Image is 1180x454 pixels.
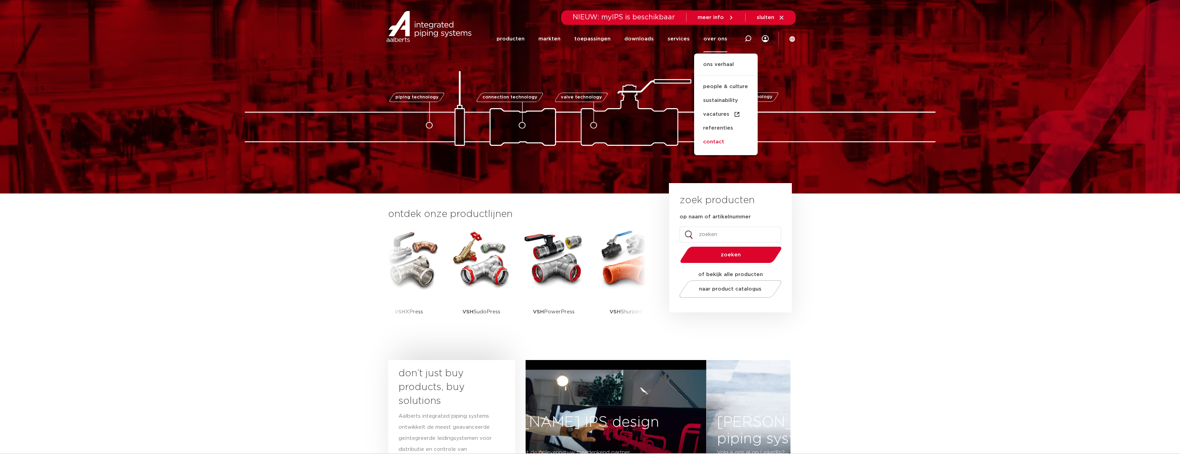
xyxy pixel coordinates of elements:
h3: [PERSON_NAME] integrated piping systems op LinkedIn [707,414,971,447]
a: people & culture [694,80,758,94]
a: over ons [703,26,727,52]
span: meer info [698,15,724,20]
span: piping technology [395,95,439,100]
a: referenties [694,121,758,135]
a: VSHShurjoint [595,228,658,333]
button: zoeken [677,246,784,264]
nav: Menu [497,26,727,52]
input: zoeken [680,227,781,243]
span: naar product catalogus [699,286,761,292]
span: zoeken [698,252,764,257]
a: naar product catalogus [677,280,783,298]
span: fastening technology [722,95,773,100]
strong: VSH [462,309,473,314]
a: sustainability [694,94,758,107]
a: toepassingen [574,26,611,52]
a: ons verhaal [694,60,758,76]
span: connection technology [482,95,537,100]
p: Shurjoint [610,290,643,333]
a: VSHSudoPress [450,228,512,333]
a: VSHXPress [378,228,440,333]
a: producten [497,26,525,52]
span: sluiten [757,15,774,20]
a: vacatures [694,107,758,121]
span: valve technology [561,95,602,100]
strong: VSH [394,309,405,314]
h3: zoek producten [680,193,755,207]
h3: don’t just buy products, buy solutions [399,367,492,408]
p: PowerPress [533,290,575,333]
a: downloads [624,26,654,52]
strong: of bekijk alle producten [698,272,763,277]
h3: [PERSON_NAME] IPS design service [442,414,707,447]
a: VSHPowerPress [523,228,585,333]
p: XPress [394,290,423,333]
a: markten [538,26,560,52]
label: op naam of artikelnummer [680,214,751,220]
strong: VSH [610,309,621,314]
a: meer info [698,15,734,21]
a: services [668,26,690,52]
a: sluiten [757,15,785,21]
p: SudoPress [462,290,500,333]
a: contact [694,135,758,149]
h3: ontdek onze productlijnen [388,207,646,221]
span: NIEUW: myIPS is beschikbaar [573,14,675,21]
strong: VSH [533,309,544,314]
